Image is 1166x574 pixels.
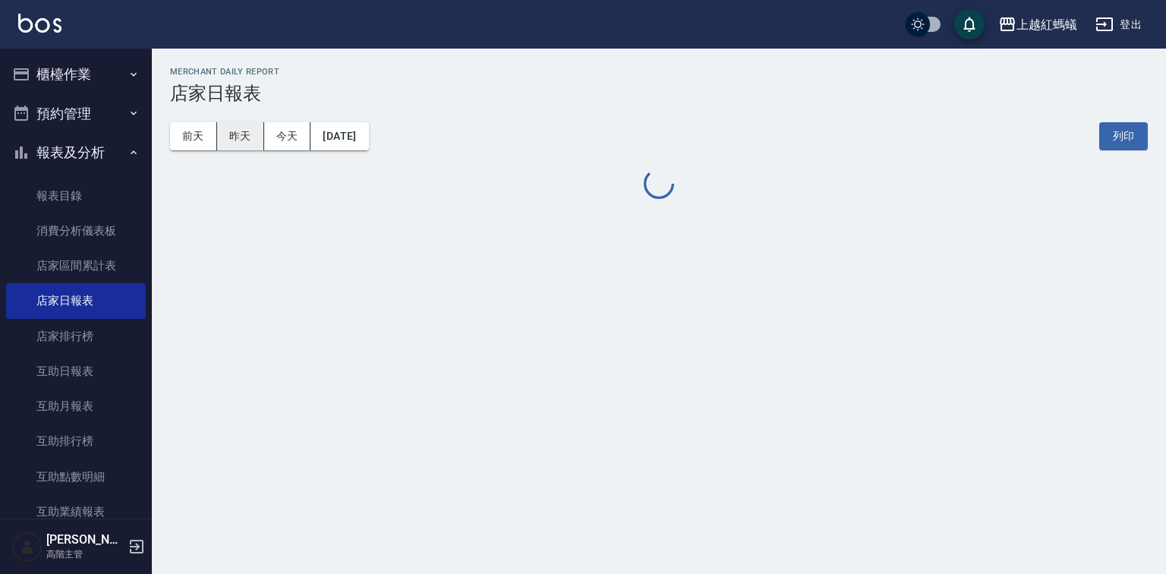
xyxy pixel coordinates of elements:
[6,213,146,248] a: 消費分析儀表板
[18,14,61,33] img: Logo
[310,122,368,150] button: [DATE]
[1089,11,1148,39] button: 登出
[12,531,43,562] img: Person
[6,94,146,134] button: 預約管理
[6,494,146,529] a: 互助業績報表
[1099,122,1148,150] button: 列印
[954,9,985,39] button: save
[170,67,1148,77] h2: Merchant Daily Report
[6,319,146,354] a: 店家排行榜
[217,122,264,150] button: 昨天
[6,283,146,318] a: 店家日報表
[6,55,146,94] button: 櫃檯作業
[6,133,146,172] button: 報表及分析
[6,248,146,283] a: 店家區間累計表
[264,122,311,150] button: 今天
[6,389,146,424] a: 互助月報表
[170,83,1148,104] h3: 店家日報表
[6,459,146,494] a: 互助點數明細
[46,547,124,561] p: 高階主管
[6,354,146,389] a: 互助日報表
[6,424,146,459] a: 互助排行榜
[46,532,124,547] h5: [PERSON_NAME]
[170,122,217,150] button: 前天
[1016,15,1077,34] div: 上越紅螞蟻
[992,9,1083,40] button: 上越紅螞蟻
[6,178,146,213] a: 報表目錄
